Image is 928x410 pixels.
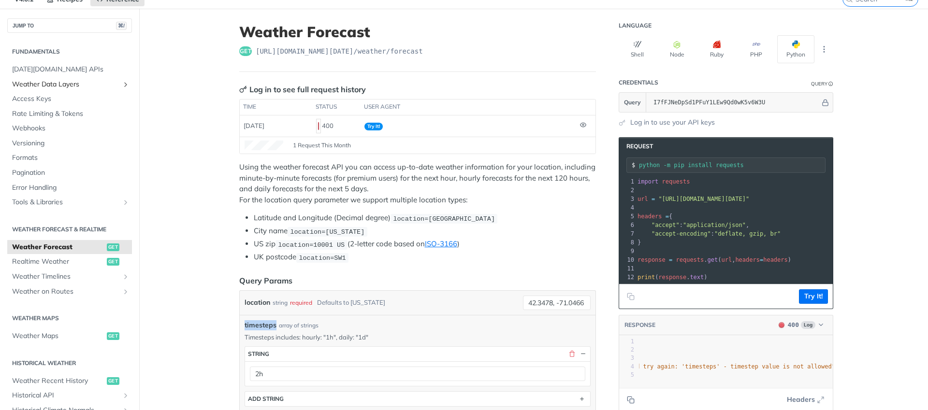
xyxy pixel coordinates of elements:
a: Weather TimelinesShow subpages for Weather Timelines [7,269,132,284]
div: 10 [619,255,636,264]
span: url [721,256,732,263]
span: response [638,256,666,263]
button: PHP [738,35,775,63]
span: Rate Limiting & Tokens [12,109,130,119]
div: 4 [619,203,636,212]
button: ADD string [245,392,590,406]
div: 5 [619,212,636,221]
div: Log in to see full request history [239,84,366,95]
div: 400 [316,118,357,134]
span: Formats [12,153,130,163]
span: headers [763,256,788,263]
button: Headers [782,393,828,407]
button: More Languages [817,42,831,57]
span: requests [662,178,690,185]
li: US zip (2-letter code based on ) [254,239,596,250]
input: Request instructions [639,162,825,169]
div: 8 [619,238,636,247]
span: . ( , ) [638,256,791,263]
span: 400 [318,122,319,130]
span: headers [735,256,760,263]
div: Query [811,80,827,87]
button: Show subpages for Weather Timelines [122,273,130,281]
button: Query [619,93,646,112]
div: 1 [619,338,634,346]
span: { [638,213,672,220]
span: Weather Forecast [12,242,104,252]
svg: Key [239,85,247,93]
button: Hide [579,350,587,358]
div: 2 [619,186,636,195]
span: "deflate, gzip, br" [714,230,781,237]
li: UK postcode [254,252,596,263]
button: Ruby [698,35,735,63]
span: Weather on Routes [12,287,119,297]
a: Error Handling [7,181,132,195]
a: Historical APIShow subpages for Historical API [7,388,132,403]
a: Weather Forecastget [7,240,132,254]
span: Headers [787,395,815,405]
span: "application/json" [683,222,746,228]
a: Rate Limiting & Tokens [7,107,132,121]
span: location=10001 US [278,241,345,248]
span: Versioning [12,139,130,148]
span: location=[GEOGRAPHIC_DATA] [393,215,495,222]
span: Access Keys [12,94,130,104]
span: Webhooks [12,124,130,133]
div: 3 [619,195,636,203]
button: Hide [820,98,830,107]
span: print [638,274,655,281]
button: Shell [619,35,656,63]
button: Show subpages for Historical API [122,392,130,399]
span: get [107,258,119,266]
span: = [760,256,763,263]
div: 4 [619,363,634,371]
a: Webhooks [7,121,132,136]
th: user agent [361,99,576,115]
input: apikey [649,93,820,112]
span: Weather Timelines [12,272,119,282]
span: url [638,196,648,202]
span: ⌘/ [116,22,127,30]
span: "[URL][DOMAIN_NAME][DATE]" [658,196,749,202]
span: get [239,46,252,56]
span: location=[US_STATE] [290,228,364,235]
a: ISO-3166 [425,239,457,248]
a: Log in to use your API keys [630,117,715,127]
span: headers [638,213,662,220]
span: response [658,274,686,281]
svg: More ellipsis [820,45,828,54]
span: timesteps [245,320,276,330]
div: Credentials [619,79,658,86]
div: 2 [619,346,634,354]
span: Request [622,142,653,150]
button: 400400Log [774,320,828,330]
span: get [107,243,119,251]
p: Using the weather forecast API you can access up-to-date weather information for your location, i... [239,162,596,205]
span: get [107,377,119,385]
div: 7 [619,229,636,238]
a: [DATE][DOMAIN_NAME] APIs [7,62,132,77]
span: = [652,196,655,202]
span: Weather Recent History [12,376,104,386]
button: Copy to clipboard [624,393,638,407]
span: Tools & Libraries [12,198,119,207]
button: Python [777,35,814,63]
span: requests [676,256,704,263]
span: https://api.tomorrow.io/v4/weather/forecast [256,46,423,56]
span: : , [638,222,749,228]
span: } [638,239,641,246]
span: "accept-encoding" [652,230,711,237]
div: Language [619,22,652,29]
span: location=SW1 [299,254,346,261]
a: Weather Mapsget [7,329,132,343]
a: Access Keys [7,92,132,106]
div: 3 [619,354,634,362]
a: Versioning [7,136,132,151]
button: string [245,347,590,361]
span: get [708,256,718,263]
button: Copy to clipboard [624,289,638,304]
span: Log [801,321,815,329]
th: time [240,99,312,115]
div: 1 [619,177,636,186]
